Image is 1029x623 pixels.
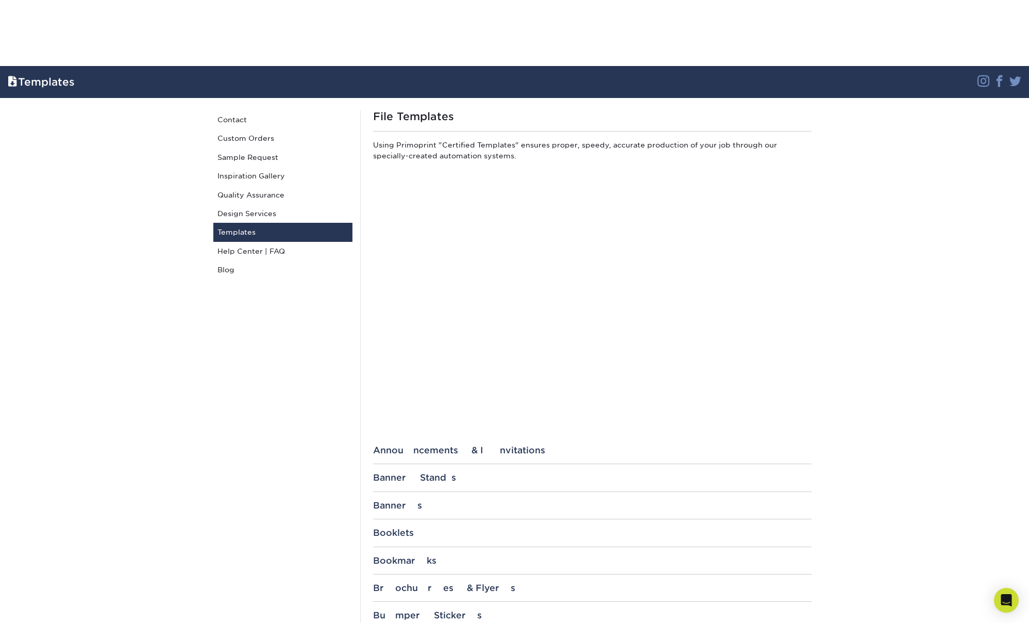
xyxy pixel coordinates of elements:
[213,242,352,260] a: Help Center | FAQ
[373,583,812,593] div: Brochures & Flyers
[373,500,812,511] div: Banners
[373,110,812,123] h1: File Templates
[213,110,352,129] a: Contact
[213,129,352,147] a: Custom Orders
[373,610,812,620] div: Bumper Stickers
[994,588,1019,613] div: Open Intercom Messenger
[213,167,352,185] a: Inspiration Gallery
[213,148,352,167] a: Sample Request
[213,223,352,241] a: Templates
[373,472,812,483] div: Banner Stands
[373,528,812,538] div: Booklets
[213,204,352,223] a: Design Services
[213,260,352,279] a: Blog
[373,555,812,566] div: Bookmarks
[373,140,812,165] p: Using Primoprint "Certified Templates" ensures proper, speedy, accurate production of your job th...
[213,186,352,204] a: Quality Assurance
[373,445,812,455] div: Announcements & Invitations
